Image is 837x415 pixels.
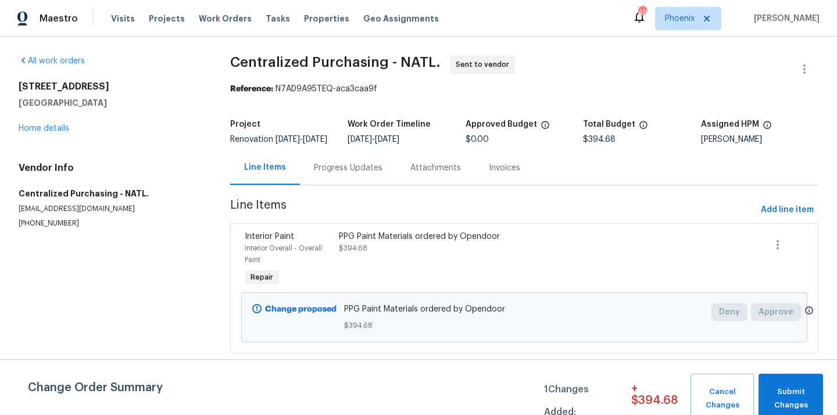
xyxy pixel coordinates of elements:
span: Projects [149,13,185,24]
div: N7AD9A95TEQ-aca3caa9f [230,83,818,95]
span: [DATE] [276,135,300,144]
div: Progress Updates [314,162,382,174]
div: [PERSON_NAME] [701,135,818,144]
span: $394.68 [339,245,367,252]
span: PPG Paint Materials ordered by Opendoor [344,303,704,315]
span: Line Items [230,199,756,221]
h5: [GEOGRAPHIC_DATA] [19,97,202,109]
h4: Vendor Info [19,162,202,174]
span: $394.68 [583,135,616,144]
div: 49 [638,7,646,19]
span: The total cost of line items that have been approved by both Opendoor and the Trade Partner. This... [541,120,550,135]
span: Cancel Changes [696,385,748,412]
b: Reference: [230,85,273,93]
h5: Work Order Timeline [348,120,431,128]
button: Deny [711,303,747,321]
p: [EMAIL_ADDRESS][DOMAIN_NAME] [19,204,202,214]
span: Repair [246,271,278,283]
span: The total cost of line items that have been proposed by Opendoor. This sum includes line items th... [639,120,648,135]
span: Work Orders [199,13,252,24]
div: Attachments [410,162,461,174]
span: Phoenix [665,13,695,24]
span: - [276,135,327,144]
span: $0.00 [466,135,489,144]
span: Tasks [266,15,290,23]
button: Approve [751,303,801,321]
h5: Centralized Purchasing - NATL. [19,188,202,199]
a: All work orders [19,57,85,65]
button: Add line item [756,199,818,221]
span: Renovation [230,135,327,144]
div: PPG Paint Materials ordered by Opendoor [339,231,568,242]
h5: Assigned HPM [701,120,759,128]
div: Line Items [244,162,286,173]
span: [DATE] [348,135,372,144]
h5: Project [230,120,260,128]
span: Centralized Purchasing - NATL. [230,55,441,69]
span: Geo Assignments [363,13,439,24]
span: Interior Paint [245,232,294,241]
h2: [STREET_ADDRESS] [19,81,202,92]
div: Invoices [489,162,520,174]
a: Home details [19,124,69,133]
span: [PERSON_NAME] [749,13,820,24]
span: $394.68 [344,320,704,331]
span: - [348,135,399,144]
span: Interior Overall - Overall Paint [245,245,322,263]
span: [DATE] [375,135,399,144]
span: Sent to vendor [456,59,514,70]
span: Only a market manager or an area construction manager can approve [804,306,814,318]
span: Properties [304,13,349,24]
span: [DATE] [303,135,327,144]
h5: Approved Budget [466,120,537,128]
span: Maestro [40,13,78,24]
b: Change proposed [265,305,337,313]
span: Visits [111,13,135,24]
span: The hpm assigned to this work order. [763,120,772,135]
span: Add line item [761,203,814,217]
span: Submit Changes [764,385,817,412]
h5: Total Budget [583,120,635,128]
p: [PHONE_NUMBER] [19,219,202,228]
